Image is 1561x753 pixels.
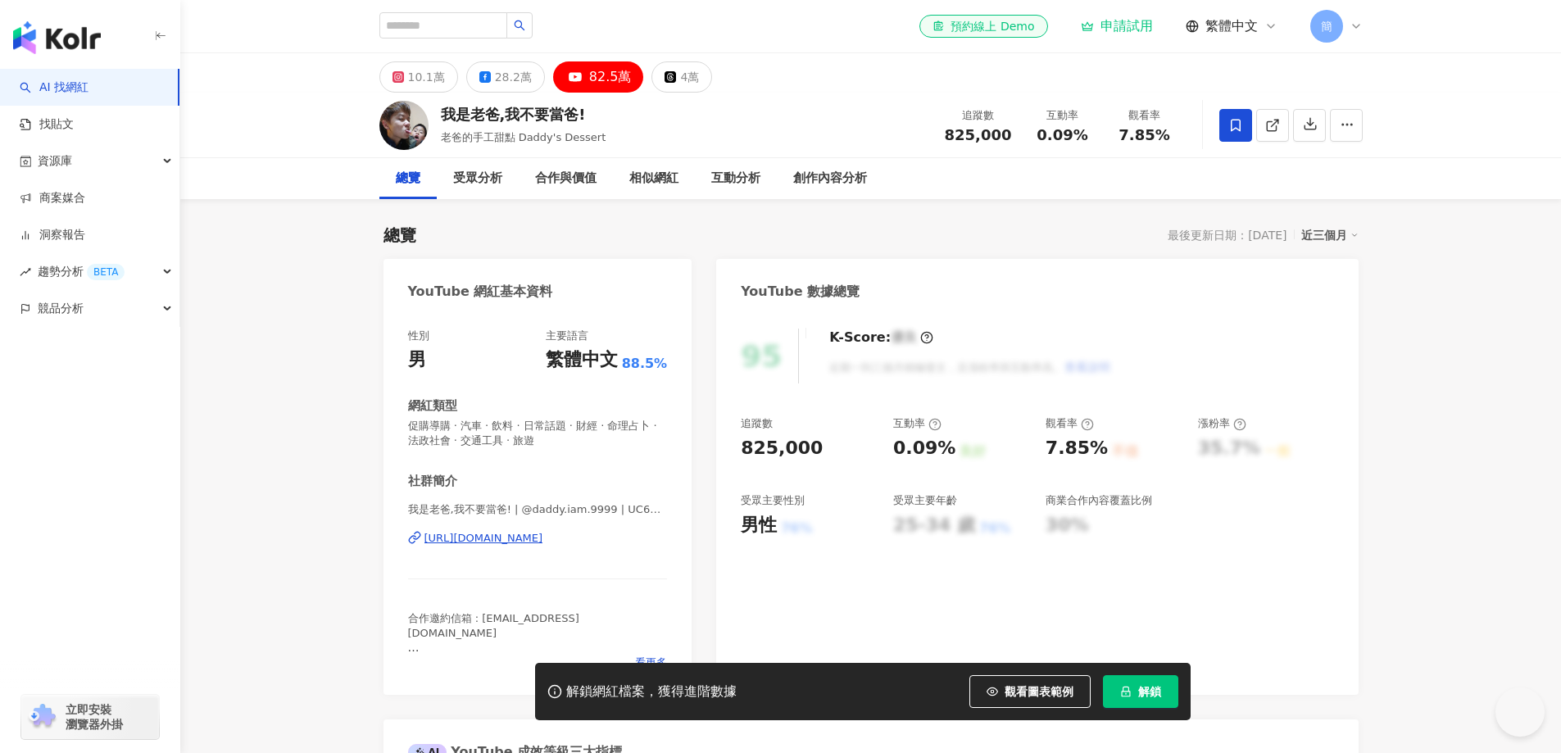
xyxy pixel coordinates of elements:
span: 88.5% [622,355,668,373]
div: 互動率 [1032,107,1094,124]
span: 趨勢分析 [38,253,125,290]
div: 82.5萬 [589,66,632,88]
span: 0.09% [1037,127,1087,143]
span: 繁體中文 [1205,17,1258,35]
div: 創作內容分析 [793,169,867,188]
div: 追蹤數 [945,107,1012,124]
div: 預約線上 Demo [933,18,1034,34]
span: 7.85% [1119,127,1169,143]
button: 82.5萬 [553,61,644,93]
div: 相似網紅 [629,169,678,188]
span: 立即安裝 瀏覽器外掛 [66,702,123,732]
span: 我是老爸,我不要當爸! | @daddy.iam.9999 | UC6ZHLoydvIPevb_A5M88L4A [408,502,668,517]
span: search [514,20,525,31]
a: 預約線上 Demo [919,15,1047,38]
a: 申請試用 [1081,18,1153,34]
div: 受眾主要性別 [741,493,805,508]
a: 洞察報告 [20,227,85,243]
div: K-Score : [829,329,933,347]
img: chrome extension [26,704,58,730]
div: 受眾分析 [453,169,502,188]
span: 解鎖 [1138,685,1161,698]
span: rise [20,266,31,278]
div: 近三個月 [1301,225,1359,246]
div: 最後更新日期：[DATE] [1168,229,1286,242]
div: 受眾主要年齡 [893,493,957,508]
div: YouTube 網紅基本資料 [408,283,553,301]
button: 觀看圖表範例 [969,675,1091,708]
span: 簡 [1321,17,1332,35]
div: 觀看率 [1046,416,1094,431]
a: 商案媒合 [20,190,85,206]
a: searchAI 找網紅 [20,79,88,96]
a: [URL][DOMAIN_NAME] [408,531,668,546]
div: 解鎖網紅檔案，獲得進階數據 [566,683,737,701]
div: 7.85% [1046,436,1108,461]
div: 我是老爸,我不要當爸! [441,104,606,125]
div: 男性 [741,513,777,538]
div: YouTube 數據總覽 [741,283,860,301]
a: 找貼文 [20,116,74,133]
div: 0.09% [893,436,955,461]
a: chrome extension立即安裝 瀏覽器外掛 [21,695,159,739]
div: 28.2萬 [495,66,532,88]
div: 性別 [408,329,429,343]
span: 競品分析 [38,290,84,327]
div: 4萬 [680,66,699,88]
img: KOL Avatar [379,101,429,150]
span: 促購導購 · 汽車 · 飲料 · 日常話題 · 財經 · 命理占卜 · 法政社會 · 交通工具 · 旅遊 [408,419,668,448]
div: 互動率 [893,416,942,431]
span: lock [1120,686,1132,697]
div: 主要語言 [546,329,588,343]
div: 社群簡介 [408,473,457,490]
div: 825,000 [741,436,823,461]
span: 觀看圖表範例 [1005,685,1073,698]
button: 解鎖 [1103,675,1178,708]
div: 總覽 [383,224,416,247]
div: 漲粉率 [1198,416,1246,431]
div: 總覽 [396,169,420,188]
div: 互動分析 [711,169,760,188]
div: 10.1萬 [408,66,445,88]
span: 資源庫 [38,143,72,179]
span: 老爸的手工甜點 Daddy's Dessert [441,131,606,143]
button: 10.1萬 [379,61,458,93]
div: 網紅類型 [408,397,457,415]
div: 觀看率 [1114,107,1176,124]
span: 825,000 [945,126,1012,143]
button: 4萬 [651,61,712,93]
div: 合作與價值 [535,169,597,188]
div: 商業合作內容覆蓋比例 [1046,493,1152,508]
div: 繁體中文 [546,347,618,373]
div: 男 [408,347,426,373]
div: [URL][DOMAIN_NAME] [424,531,543,546]
div: BETA [87,264,125,280]
button: 28.2萬 [466,61,545,93]
div: 追蹤數 [741,416,773,431]
span: 看更多 [635,655,667,670]
img: logo [13,21,101,54]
